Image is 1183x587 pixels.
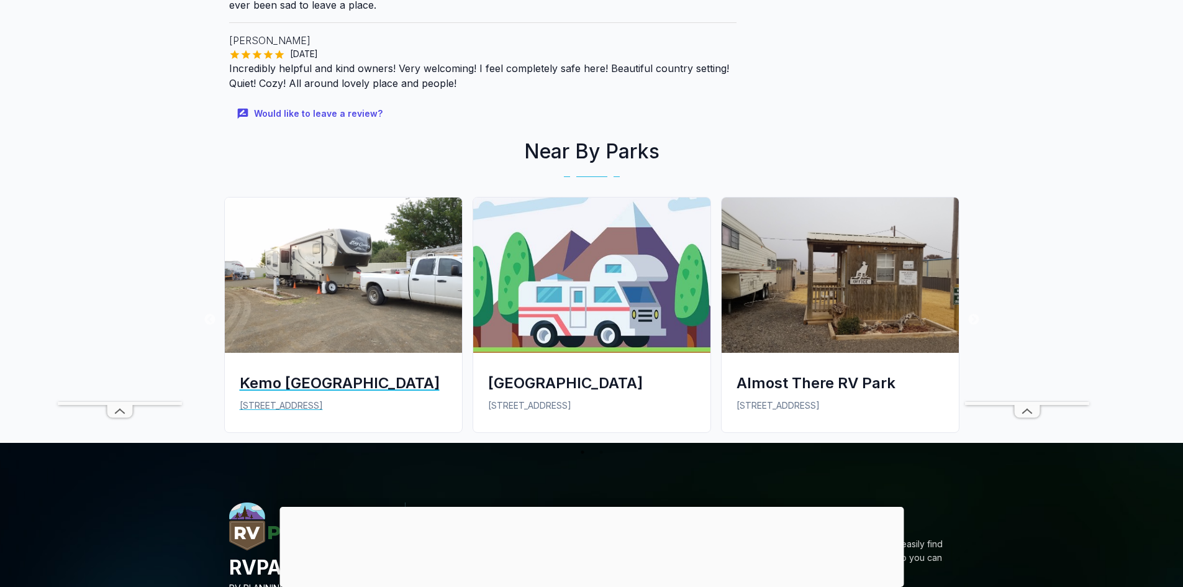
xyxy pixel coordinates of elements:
p: [STREET_ADDRESS] [488,399,696,412]
h6: Popular destinations [415,503,582,538]
a: Kemo Sabe RV ParkKemo [GEOGRAPHIC_DATA][STREET_ADDRESS] [219,197,468,442]
div: Almost There RV Park [737,373,944,393]
iframe: Advertisement [965,29,1089,402]
img: RVParx.com [229,503,312,550]
p: [STREET_ADDRESS] [737,399,944,412]
iframe: Advertisement [279,507,904,584]
img: Almost There RV Park [722,198,959,353]
div: Kemo [GEOGRAPHIC_DATA] [240,373,447,393]
button: Would like to leave a review? [229,101,392,127]
div: [GEOGRAPHIC_DATA] [488,373,696,393]
button: 2 [595,446,607,458]
span: [DATE] [285,48,323,60]
p: [STREET_ADDRESS] [240,399,447,412]
a: Almost There RV ParkAlmost There RV Park[STREET_ADDRESS] [716,197,964,442]
h2: Near By Parks [219,137,964,166]
img: Kemo Sabe RV Park [225,198,462,353]
h6: Useful Links [602,503,768,538]
button: 1 [576,446,589,458]
p: Incredibly helpful and kind owners! Very welcoming! I feel completely safe here! Beautiful countr... [229,61,737,91]
h6: About RVParx [788,503,954,538]
button: Previous [204,314,216,326]
a: American RV Park[GEOGRAPHIC_DATA][STREET_ADDRESS] [468,197,716,442]
img: American RV Park [473,198,710,353]
iframe: Advertisement [58,29,182,402]
p: [PERSON_NAME] [229,33,737,48]
h4: RVPARX [229,554,395,581]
